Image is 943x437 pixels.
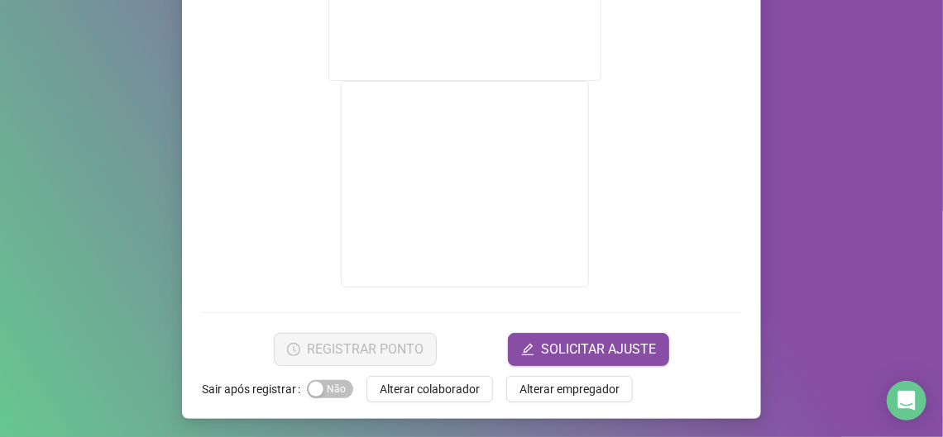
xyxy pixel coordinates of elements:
[506,376,633,402] button: Alterar empregador
[274,333,437,366] button: REGISTRAR PONTO
[202,376,307,402] label: Sair após registrar
[508,333,669,366] button: editSOLICITAR AJUSTE
[380,380,480,398] span: Alterar colaborador
[887,381,926,420] div: Open Intercom Messenger
[521,343,534,356] span: edit
[541,340,656,359] span: SOLICITAR AJUSTE
[519,380,620,398] span: Alterar empregador
[366,376,493,402] button: Alterar colaborador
